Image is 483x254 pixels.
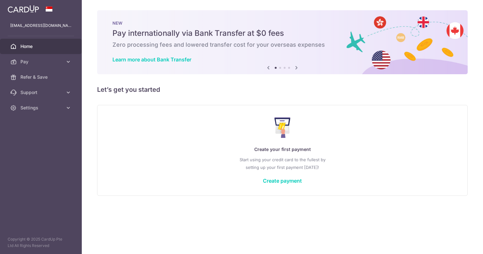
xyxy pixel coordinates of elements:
h5: Let’s get you started [97,84,468,95]
span: Pay [20,59,63,65]
p: NEW [112,20,452,26]
img: CardUp [8,5,39,13]
span: Settings [20,105,63,111]
span: Home [20,43,63,50]
p: Start using your credit card to the fullest by setting up your first payment [DATE]! [110,156,455,171]
a: Create payment [263,178,302,184]
span: Refer & Save [20,74,63,80]
a: Learn more about Bank Transfer [112,56,191,63]
img: Bank transfer banner [97,10,468,74]
h6: Zero processing fees and lowered transfer cost for your overseas expenses [112,41,452,49]
h5: Pay internationally via Bank Transfer at $0 fees [112,28,452,38]
p: [EMAIL_ADDRESS][DOMAIN_NAME] [10,22,72,29]
img: Make Payment [274,117,291,138]
p: Create your first payment [110,146,455,153]
span: Support [20,89,63,96]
